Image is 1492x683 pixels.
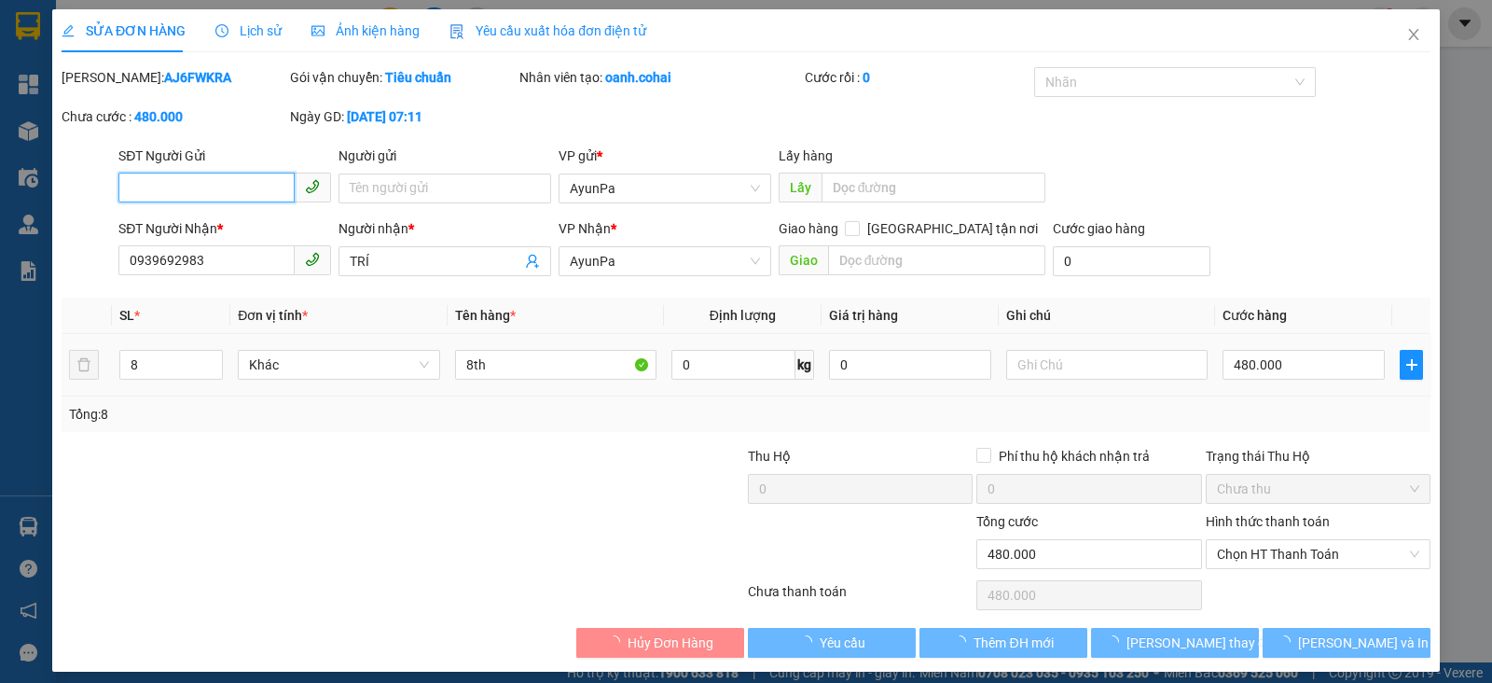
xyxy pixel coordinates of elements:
[449,24,464,39] img: icon
[164,70,231,85] b: AJ6FWKRA
[215,24,228,37] span: clock-circle
[710,308,776,323] span: Định lượng
[1406,27,1421,42] span: close
[779,148,833,163] span: Lấy hàng
[62,106,286,127] div: Chưa cước :
[576,628,744,658] button: Hủy Đơn Hàng
[290,67,515,88] div: Gói vận chuyển:
[62,23,186,38] span: SỬA ĐƠN HÀNG
[822,173,1046,202] input: Dọc đường
[1401,357,1422,372] span: plus
[455,308,516,323] span: Tên hàng
[1006,350,1208,380] input: Ghi Chú
[238,308,308,323] span: Đơn vị tính
[1106,635,1126,648] span: loading
[62,67,286,88] div: [PERSON_NAME]:
[338,218,551,239] div: Người nhận
[607,635,628,648] span: loading
[795,350,814,380] span: kg
[134,109,183,124] b: 480.000
[779,173,822,202] span: Lấy
[1126,633,1276,653] span: [PERSON_NAME] thay đổi
[953,635,974,648] span: loading
[999,298,1215,334] th: Ghi chú
[385,70,451,85] b: Tiêu chuẩn
[338,146,551,166] div: Người gửi
[779,221,838,236] span: Giao hàng
[311,24,325,37] span: picture
[1206,446,1430,467] div: Trạng thái Thu Hộ
[828,245,1046,275] input: Dọc đường
[1388,9,1440,62] button: Close
[1263,628,1430,658] button: [PERSON_NAME] và In
[605,70,671,85] b: oanh.cohai
[746,581,974,614] div: Chưa thanh toán
[1400,350,1423,380] button: plus
[118,218,331,239] div: SĐT Người Nhận
[570,174,760,202] span: AyunPa
[519,67,802,88] div: Nhân viên tạo:
[1206,514,1330,529] label: Hình thức thanh toán
[525,254,540,269] span: user-add
[69,404,577,425] div: Tổng: 8
[748,449,791,464] span: Thu Hộ
[347,109,422,124] b: [DATE] 07:11
[1217,475,1419,503] span: Chưa thu
[305,252,320,267] span: phone
[1053,221,1145,236] label: Cước giao hàng
[976,514,1038,529] span: Tổng cước
[1223,308,1287,323] span: Cước hàng
[311,23,420,38] span: Ảnh kiện hàng
[119,308,134,323] span: SL
[860,218,1045,239] span: [GEOGRAPHIC_DATA] tận nơi
[69,350,99,380] button: delete
[779,245,828,275] span: Giao
[570,247,760,275] span: AyunPa
[748,628,916,658] button: Yêu cầu
[118,146,331,166] div: SĐT Người Gửi
[628,633,713,653] span: Hủy Đơn Hàng
[62,24,75,37] span: edit
[820,633,865,653] span: Yêu cầu
[829,308,898,323] span: Giá trị hàng
[991,446,1157,467] span: Phí thu hộ khách nhận trả
[1091,628,1259,658] button: [PERSON_NAME] thay đổi
[1053,246,1210,276] input: Cước giao hàng
[1278,635,1298,648] span: loading
[919,628,1087,658] button: Thêm ĐH mới
[559,221,611,236] span: VP Nhận
[449,23,646,38] span: Yêu cầu xuất hóa đơn điện tử
[249,351,428,379] span: Khác
[805,67,1029,88] div: Cước rồi :
[1298,633,1429,653] span: [PERSON_NAME] và In
[455,350,656,380] input: VD: Bàn, Ghế
[1217,540,1419,568] span: Chọn HT Thanh Toán
[799,635,820,648] span: loading
[215,23,282,38] span: Lịch sử
[974,633,1053,653] span: Thêm ĐH mới
[559,146,771,166] div: VP gửi
[290,106,515,127] div: Ngày GD:
[305,179,320,194] span: phone
[863,70,870,85] b: 0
